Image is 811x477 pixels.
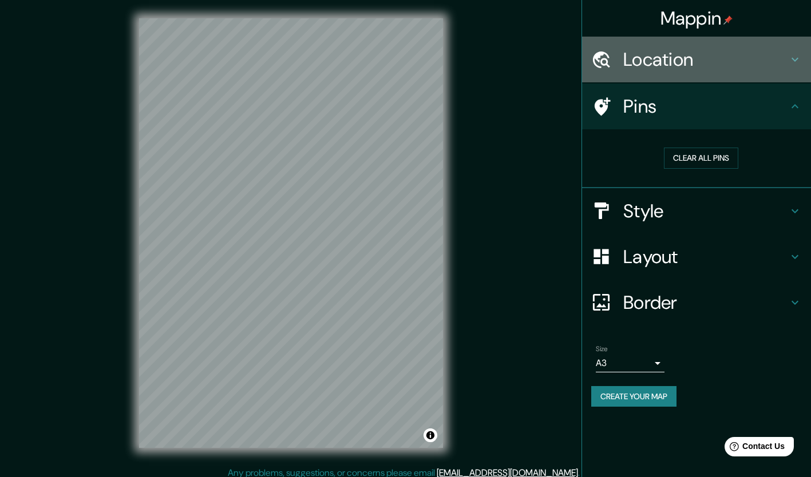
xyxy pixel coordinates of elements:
[623,48,788,71] h4: Location
[591,386,677,407] button: Create your map
[139,18,443,448] canvas: Map
[723,15,733,25] img: pin-icon.png
[623,95,788,118] h4: Pins
[623,291,788,314] h4: Border
[623,200,788,222] h4: Style
[596,344,608,353] label: Size
[582,84,811,129] div: Pins
[582,234,811,280] div: Layout
[582,280,811,325] div: Border
[582,188,811,234] div: Style
[596,354,664,372] div: A3
[660,7,733,30] h4: Mappin
[623,245,788,268] h4: Layout
[709,432,798,464] iframe: Help widget launcher
[664,148,738,169] button: Clear all pins
[582,37,811,82] div: Location
[424,428,437,442] button: Toggle attribution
